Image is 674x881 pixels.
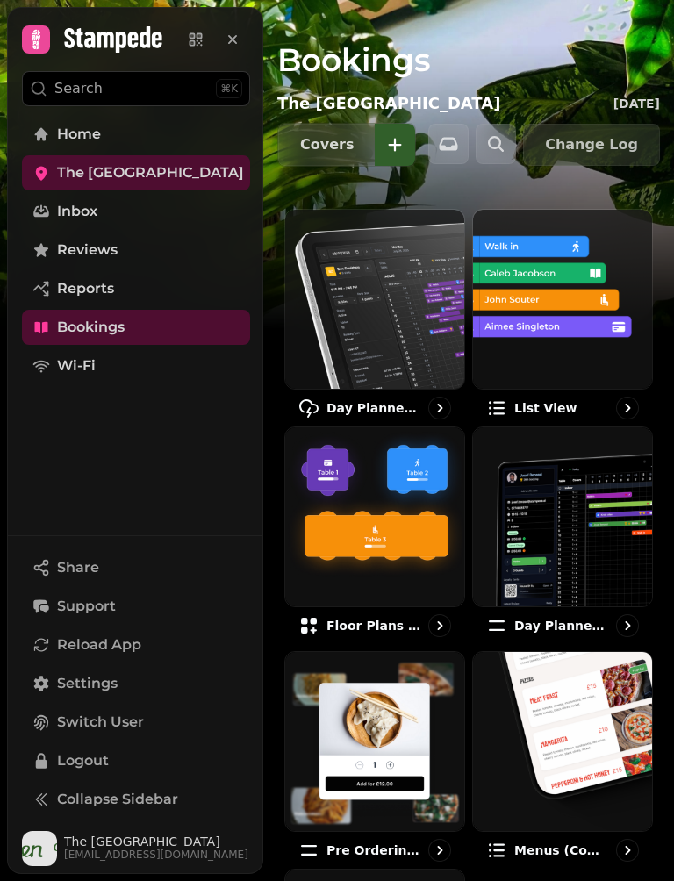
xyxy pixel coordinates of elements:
a: Floor Plans (beta)Floor Plans (beta) [284,426,465,637]
button: Support [22,589,250,624]
p: Floor Plans (beta) [326,617,421,634]
span: [EMAIL_ADDRESS][DOMAIN_NAME] [64,848,248,862]
button: User avatarThe [GEOGRAPHIC_DATA][EMAIL_ADDRESS][DOMAIN_NAME] [22,831,250,866]
button: Collapse Sidebar [22,782,250,817]
a: Bookings [22,310,250,345]
a: Settings [22,666,250,701]
button: Change Log [523,124,660,166]
a: List viewList view [472,209,653,419]
p: [DATE] [613,95,660,112]
p: List view [514,399,577,417]
img: Menus (Coming soon) [473,652,652,831]
span: The [GEOGRAPHIC_DATA] [57,162,244,183]
p: Search [54,78,103,99]
button: Search⌘K [22,71,250,106]
img: Pre ordering (Coming soon) [285,652,464,831]
a: Pre ordering (Coming soon)Pre ordering (Coming soon) [284,651,465,862]
p: Covers [300,138,354,152]
svg: go to [431,842,448,859]
span: Reload App [57,634,141,655]
img: User avatar [22,831,57,866]
p: The [GEOGRAPHIC_DATA] [277,91,500,116]
img: Floor Plans (beta) [285,427,464,606]
img: Day planner (legacy) [473,427,652,606]
button: Logout [22,743,250,778]
span: Share [57,557,99,578]
span: Reviews [57,240,118,261]
a: Inbox [22,194,250,229]
p: Menus (Coming soon) [514,842,609,859]
span: Home [57,124,101,145]
svg: go to [619,617,636,634]
button: Reload App [22,627,250,663]
img: Day Planner 2.0 ⚡ (Beta) [285,210,464,389]
a: The [GEOGRAPHIC_DATA] [22,155,250,190]
p: Pre ordering (Coming soon) [326,842,421,859]
a: Reports [22,271,250,306]
span: Bookings [57,317,125,338]
button: Switch User [22,705,250,740]
svg: go to [619,842,636,859]
span: Change Log [545,138,638,152]
span: Switch User [57,712,144,733]
svg: go to [619,399,636,417]
p: Day Planner 2.0 ⚡ (Beta) [326,399,421,417]
span: Settings [57,673,118,694]
a: Wi-Fi [22,348,250,383]
img: List view [473,210,652,389]
span: Wi-Fi [57,355,96,376]
a: Menus (Coming soon)Menus (Coming soon) [472,651,653,862]
span: Support [57,596,116,617]
span: Inbox [57,201,97,222]
span: Logout [57,750,109,771]
button: Covers [278,124,375,166]
svg: go to [431,399,448,417]
span: Reports [57,278,114,299]
span: Collapse Sidebar [57,789,178,810]
button: Share [22,550,250,585]
a: Reviews [22,233,250,268]
svg: go to [431,617,448,634]
a: Home [22,117,250,152]
a: Day Planner 2.0 ⚡ (Beta)Day Planner 2.0 ⚡ (Beta) [284,209,465,419]
div: ⌘K [216,79,242,98]
p: Day planner (legacy) [514,617,609,634]
a: Day planner (legacy)Day planner (legacy) [472,426,653,637]
span: The [GEOGRAPHIC_DATA] [64,835,248,848]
